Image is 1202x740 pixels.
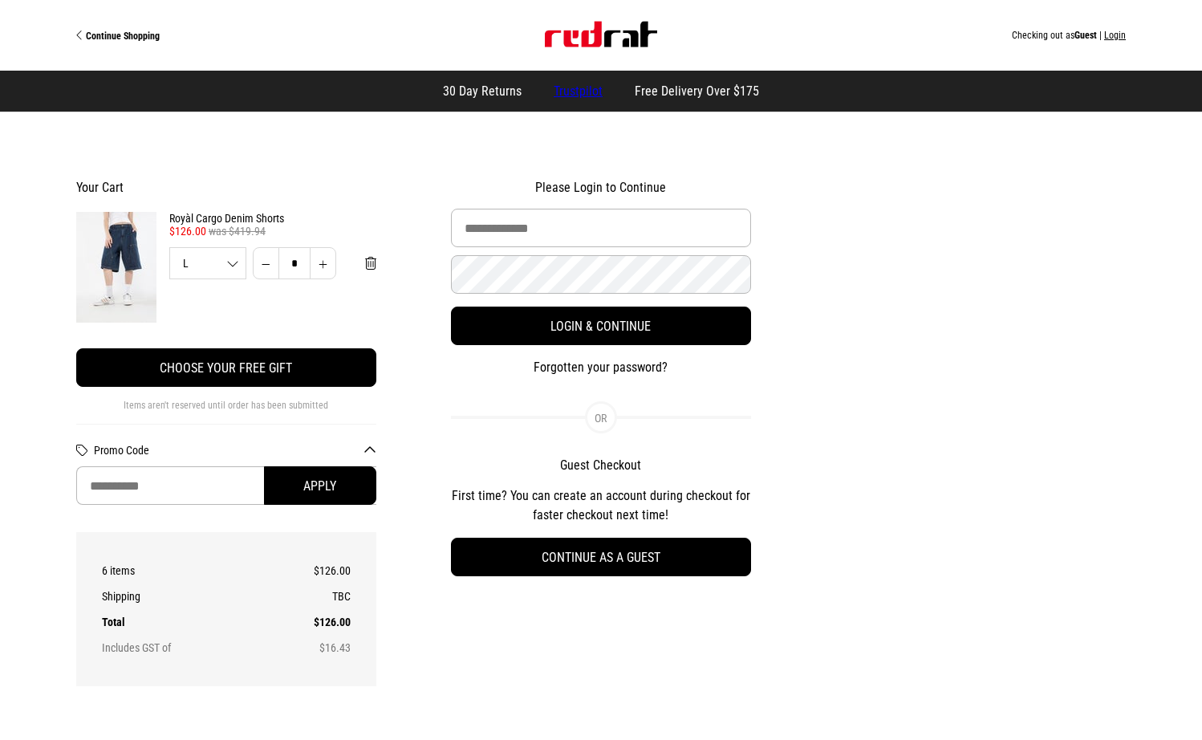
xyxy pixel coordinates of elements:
[94,444,376,457] button: Promo Code
[76,212,156,323] img: Royàl Cargo Denim Shorts
[170,258,246,269] span: L
[451,307,751,345] button: Login & Continue
[826,180,1126,461] iframe: Customer reviews powered by Trustpilot
[86,30,160,42] span: Continue Shopping
[253,247,279,279] button: Decrease quantity
[1074,30,1097,41] span: Guest
[339,30,1126,41] div: Checking out as
[102,583,264,609] th: Shipping
[451,209,751,247] input: Email Address
[264,583,351,609] td: TBC
[76,348,376,387] button: Choose your free gift
[264,635,351,661] td: $16.43
[545,22,657,47] img: Red Rat
[102,635,264,661] th: Includes GST of
[1099,30,1102,41] span: |
[76,466,376,505] input: Promo Code
[264,466,376,505] button: Apply
[443,83,522,99] span: 30 Day Returns
[310,247,336,279] button: Increase quantity
[278,247,311,279] input: Quantity
[352,247,389,279] button: Remove from cart
[554,83,603,99] a: Trustpilot
[76,400,376,424] div: Items aren't reserved until order has been submitted
[264,609,351,635] td: $126.00
[102,558,264,583] th: 6 items
[451,358,751,377] button: Forgotten your password?
[451,538,751,576] button: Continue as a guest
[209,225,266,238] span: was $419.94
[451,486,751,525] p: First time? You can create an account during checkout for faster checkout next time!
[102,609,264,635] th: Total
[1104,30,1126,41] button: Login
[169,212,376,225] a: Royàl Cargo Denim Shorts
[451,457,751,474] h2: Guest Checkout
[169,225,206,238] span: $126.00
[635,83,759,99] span: Free Delivery Over $175
[451,255,751,294] input: Password
[76,29,339,42] a: Continue Shopping
[76,180,376,196] h2: Your Cart
[451,180,751,196] h2: Please Login to Continue
[264,558,351,583] td: $126.00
